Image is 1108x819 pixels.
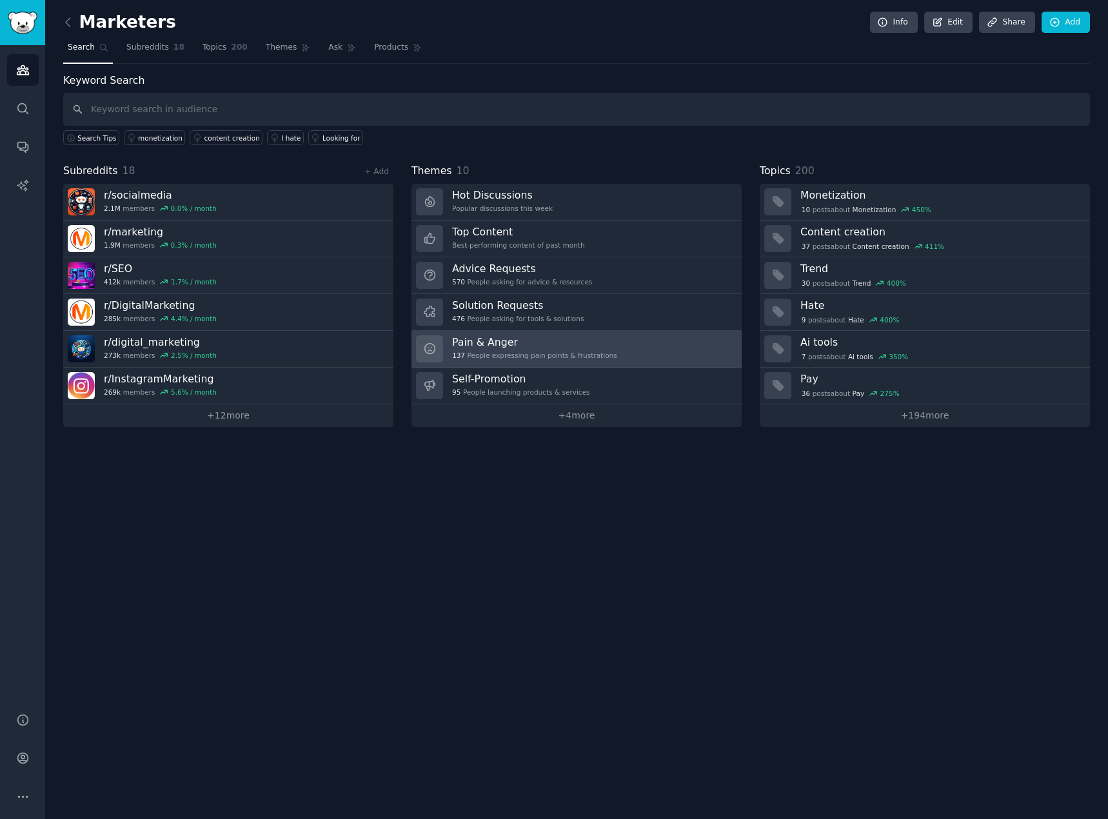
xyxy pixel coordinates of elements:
[104,241,217,250] div: members
[853,205,896,214] span: Monetization
[374,42,408,54] span: Products
[800,351,909,362] div: post s about
[802,352,806,361] span: 7
[171,351,217,360] div: 2.5 % / month
[452,188,553,202] h3: Hot Discussions
[800,188,1081,202] h3: Monetization
[760,368,1090,404] a: Pay36postsaboutPay275%
[370,37,426,64] a: Products
[104,314,217,323] div: members
[800,204,933,215] div: post s about
[266,42,297,54] span: Themes
[411,221,742,257] a: Top ContentBest-performing content of past month
[308,130,363,145] a: Looking for
[411,294,742,331] a: Solution Requests476People asking for tools & solutions
[63,294,393,331] a: r/DigitalMarketing285kmembers4.4% / month
[267,130,304,145] a: I hate
[171,204,217,213] div: 0.0 % / month
[104,277,217,286] div: members
[760,257,1090,294] a: Trend30postsaboutTrend400%
[63,221,393,257] a: r/marketing1.9Mmembers0.3% / month
[760,163,791,179] span: Topics
[8,12,37,34] img: GummySearch logo
[925,242,944,251] div: 411 %
[457,164,470,177] span: 10
[63,130,119,145] button: Search Tips
[452,314,584,323] div: People asking for tools & solutions
[204,133,259,143] div: content creation
[887,279,906,288] div: 400 %
[880,315,899,324] div: 400 %
[912,205,931,214] div: 450 %
[411,368,742,404] a: Self-Promotion95People launching products & services
[122,37,189,64] a: Subreddits18
[853,279,871,288] span: Trend
[198,37,252,64] a: Topics200
[261,37,315,64] a: Themes
[104,225,217,239] h3: r/ marketing
[800,277,907,289] div: post s about
[124,130,185,145] a: monetization
[452,241,585,250] div: Best-performing content of past month
[364,167,389,176] a: + Add
[104,351,121,360] span: 273k
[802,389,810,398] span: 36
[800,388,900,399] div: post s about
[104,351,217,360] div: members
[63,368,393,404] a: r/InstagramMarketing269kmembers5.6% / month
[1042,12,1090,34] a: Add
[870,12,918,34] a: Info
[760,221,1090,257] a: Content creation37postsaboutContent creation411%
[802,315,806,324] span: 9
[171,314,217,323] div: 4.4 % / month
[63,331,393,368] a: r/digital_marketing273kmembers2.5% / month
[63,37,113,64] a: Search
[452,388,590,397] div: People launching products & services
[77,133,117,143] span: Search Tips
[68,335,95,362] img: digital_marketing
[104,388,121,397] span: 269k
[452,351,617,360] div: People expressing pain points & frustrations
[452,388,460,397] span: 95
[104,188,217,202] h3: r/ socialmedia
[452,277,465,286] span: 570
[848,352,873,361] span: Ai tools
[63,163,118,179] span: Subreddits
[123,164,135,177] span: 18
[802,205,810,214] span: 10
[800,262,1081,275] h3: Trend
[853,389,865,398] span: Pay
[411,257,742,294] a: Advice Requests570People asking for advice & resources
[63,404,393,427] a: +12more
[171,241,217,250] div: 0.3 % / month
[68,299,95,326] img: DigitalMarketing
[190,130,262,145] a: content creation
[68,372,95,399] img: InstagramMarketing
[68,262,95,289] img: SEO
[795,164,815,177] span: 200
[452,262,592,275] h3: Advice Requests
[452,225,585,239] h3: Top Content
[324,37,361,64] a: Ask
[63,184,393,221] a: r/socialmedia2.1Mmembers0.0% / month
[68,188,95,215] img: socialmedia
[411,163,452,179] span: Themes
[63,257,393,294] a: r/SEO412kmembers1.7% / month
[800,241,945,252] div: post s about
[173,42,184,54] span: 18
[853,242,909,251] span: Content creation
[231,42,248,54] span: 200
[63,74,144,86] label: Keyword Search
[452,351,465,360] span: 137
[411,404,742,427] a: +4more
[800,335,1081,349] h3: Ai tools
[452,372,590,386] h3: Self-Promotion
[452,299,584,312] h3: Solution Requests
[104,299,217,312] h3: r/ DigitalMarketing
[411,331,742,368] a: Pain & Anger137People expressing pain points & frustrations
[452,204,553,213] div: Popular discussions this week
[800,314,900,326] div: post s about
[68,225,95,252] img: marketing
[924,12,973,34] a: Edit
[63,12,176,33] h2: Marketers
